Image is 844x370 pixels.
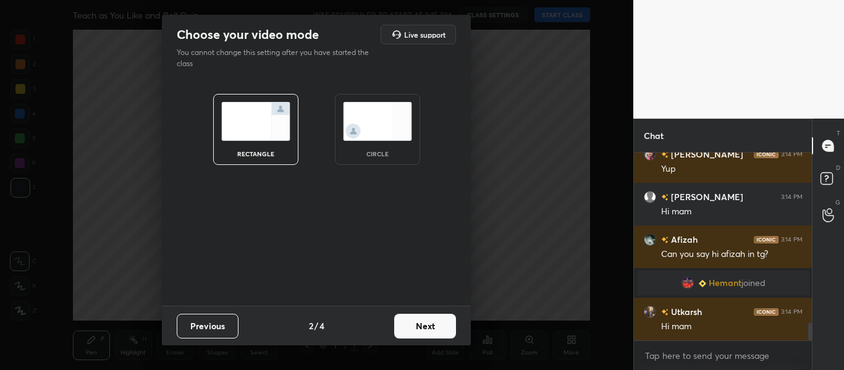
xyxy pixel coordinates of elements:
[353,151,402,157] div: circle
[661,321,803,333] div: Hi mam
[404,31,445,38] h5: Live support
[835,198,840,207] p: G
[319,319,324,332] h4: 4
[698,280,706,287] img: Learner_Badge_beginner_1_8b307cf2a0.svg
[644,306,656,318] img: 8c9c829329bb4c38a35e1d45969df277.jpg
[741,278,765,288] span: joined
[661,194,669,201] img: no-rating-badge.077c3623.svg
[394,314,456,338] button: Next
[781,193,803,201] div: 3:14 PM
[754,236,779,243] img: iconic-dark.1390631f.png
[177,314,238,338] button: Previous
[681,277,693,289] img: 5e8ec6b9c11c40d2824a3cb3b5487285.jpg
[661,237,669,243] img: no-rating-badge.077c3623.svg
[177,27,319,43] h2: Choose your video mode
[661,206,803,218] div: Hi mam
[314,319,318,332] h4: /
[644,148,656,161] img: 8bb706a051e245f2a4951d1c51af6f2d.jpg
[343,102,412,141] img: circleScreenIcon.acc0effb.svg
[669,305,702,318] h6: Utkarsh
[644,191,656,203] img: default.png
[836,163,840,172] p: D
[781,236,803,243] div: 3:14 PM
[634,153,812,340] div: grid
[661,309,669,316] img: no-rating-badge.077c3623.svg
[708,278,741,288] span: Hemant
[837,128,840,138] p: T
[661,163,803,175] div: Yup
[309,319,313,332] h4: 2
[231,151,281,157] div: rectangle
[754,308,779,316] img: iconic-dark.1390631f.png
[221,102,290,141] img: normalScreenIcon.ae25ed63.svg
[644,233,656,246] img: c5643ea057a245f0b24699f0ef79511e.jpg
[781,308,803,316] div: 3:14 PM
[669,190,743,203] h6: [PERSON_NAME]
[669,148,743,161] h6: [PERSON_NAME]
[781,151,803,158] div: 3:14 PM
[661,248,803,261] div: Can you say hi afizah in tg?
[177,47,377,69] p: You cannot change this setting after you have started the class
[661,151,669,158] img: no-rating-badge.077c3623.svg
[754,151,779,158] img: iconic-dark.1390631f.png
[634,119,673,152] p: Chat
[669,233,698,246] h6: Afizah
